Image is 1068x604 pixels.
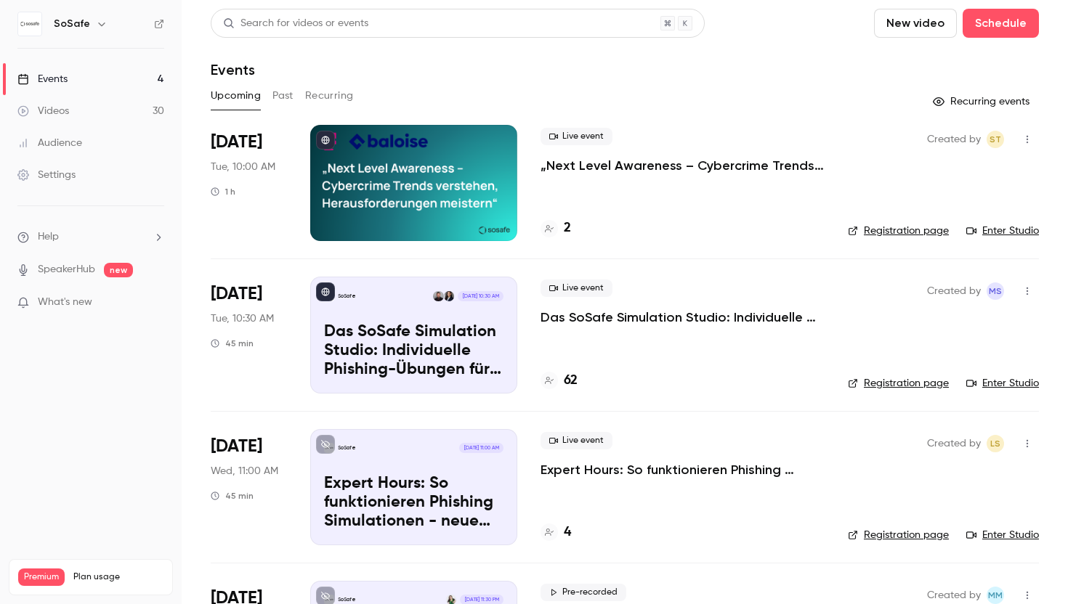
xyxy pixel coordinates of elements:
[17,168,76,182] div: Settings
[38,262,95,277] a: SpeakerHub
[987,131,1004,148] span: Stefanie Theil
[541,584,626,601] span: Pre-recorded
[17,229,164,245] li: help-dropdown-opener
[272,84,294,107] button: Past
[541,219,571,238] a: 2
[324,323,503,379] p: Das SoSafe Simulation Studio: Individuelle Phishing-Übungen für den öffentlichen Sektor
[927,131,981,148] span: Created by
[541,309,825,326] a: Das SoSafe Simulation Studio: Individuelle Phishing-Übungen für den öffentlichen Sektor
[73,571,163,583] span: Plan usage
[338,596,356,603] p: SoSafe
[988,587,1003,604] span: MM
[564,371,578,391] h4: 62
[211,429,287,545] div: Sep 10 Wed, 11:00 AM (Europe/Berlin)
[926,90,1039,113] button: Recurring events
[990,435,1000,452] span: LS
[211,61,255,78] h1: Events
[211,282,262,306] span: [DATE]
[17,136,82,150] div: Audience
[990,131,1001,148] span: ST
[963,9,1039,38] button: Schedule
[38,295,92,310] span: What's new
[987,282,1004,300] span: Markus Stalf
[848,528,949,542] a: Registration page
[966,224,1039,238] a: Enter Studio
[147,296,164,309] iframe: Noticeable Trigger
[211,160,275,174] span: Tue, 10:00 AM
[927,435,981,452] span: Created by
[541,371,578,391] a: 62
[211,464,278,478] span: Wed, 11:00 AM
[310,277,517,393] a: Das SoSafe Simulation Studio: Individuelle Phishing-Übungen für den öffentlichen SektorSoSafeArzu...
[874,9,957,38] button: New video
[211,125,287,241] div: Sep 9 Tue, 10:00 AM (Europe/Berlin)
[324,475,503,531] p: Expert Hours: So funktionieren Phishing Simulationen - neue Features, Tipps & Tricks
[211,490,254,502] div: 45 min
[987,435,1004,452] span: Luise Schulz
[104,263,133,277] span: new
[38,229,59,245] span: Help
[223,16,368,31] div: Search for videos or events
[17,72,68,86] div: Events
[564,219,571,238] h4: 2
[987,587,1004,604] span: Max Mertznich
[848,376,949,391] a: Registration page
[211,338,254,349] div: 45 min
[338,444,356,452] p: SoSafe
[541,128,612,145] span: Live event
[305,84,354,107] button: Recurring
[541,157,825,174] a: „Next Level Awareness – Cybercrime Trends verstehen, Herausforderungen meistern“ Telekom Schweiz ...
[18,12,41,36] img: SoSafe
[211,277,287,393] div: Sep 9 Tue, 10:30 AM (Europe/Berlin)
[310,429,517,545] a: Expert Hours: So funktionieren Phishing Simulationen - neue Features, Tipps & TricksSoSafe[DATE] ...
[338,293,356,300] p: SoSafe
[54,17,90,31] h6: SoSafe
[211,186,235,197] div: 1 h
[541,523,571,542] a: 4
[848,224,949,238] a: Registration page
[433,291,443,301] img: Gabriel Simkin
[927,587,981,604] span: Created by
[459,443,503,453] span: [DATE] 11:00 AM
[444,291,454,301] img: Arzu Döver
[966,528,1039,542] a: Enter Studio
[564,523,571,542] h4: 4
[17,104,69,118] div: Videos
[989,282,1002,300] span: MS
[927,282,981,300] span: Created by
[541,279,612,297] span: Live event
[211,131,262,154] span: [DATE]
[211,311,274,326] span: Tue, 10:30 AM
[211,435,262,458] span: [DATE]
[541,461,825,478] a: Expert Hours: So funktionieren Phishing Simulationen - neue Features, Tipps & Tricks
[18,568,65,586] span: Premium
[966,376,1039,391] a: Enter Studio
[458,291,503,301] span: [DATE] 10:30 AM
[541,432,612,449] span: Live event
[211,84,261,107] button: Upcoming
